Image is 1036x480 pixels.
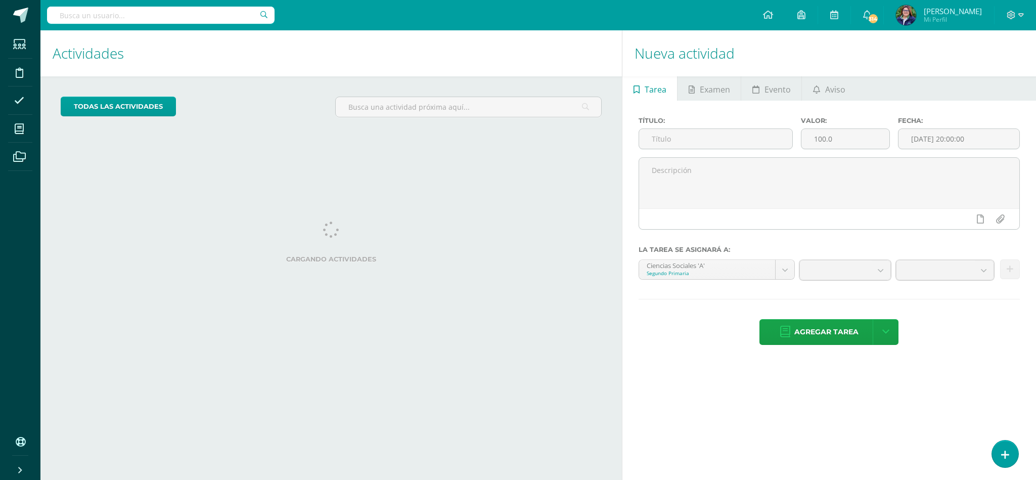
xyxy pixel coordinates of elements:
input: Título [639,129,792,149]
div: Segundo Primaria [647,270,768,277]
input: Busca un usuario... [47,7,275,24]
span: [PERSON_NAME] [924,6,982,16]
label: La tarea se asignará a: [639,246,1020,253]
a: todas las Actividades [61,97,176,116]
span: Aviso [825,77,845,102]
input: Puntos máximos [801,129,890,149]
div: Ciencias Sociales 'A' [647,260,768,270]
span: Tarea [645,77,666,102]
a: Ciencias Sociales 'A'Segundo Primaria [639,260,795,279]
a: Tarea [622,76,677,101]
span: Agregar tarea [794,320,859,344]
a: Aviso [802,76,856,101]
h1: Actividades [53,30,610,76]
h1: Nueva actividad [635,30,1024,76]
span: Mi Perfil [924,15,982,24]
span: Evento [764,77,791,102]
a: Evento [741,76,801,101]
input: Fecha de entrega [898,129,1019,149]
span: Examen [700,77,730,102]
img: cd816e1d9b99ce6ebfda1176cabbab92.png [896,5,916,25]
label: Cargando actividades [61,255,602,263]
label: Fecha: [898,117,1020,124]
span: 314 [867,13,878,24]
a: Examen [678,76,741,101]
label: Valor: [801,117,890,124]
label: Título: [639,117,793,124]
input: Busca una actividad próxima aquí... [336,97,601,117]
